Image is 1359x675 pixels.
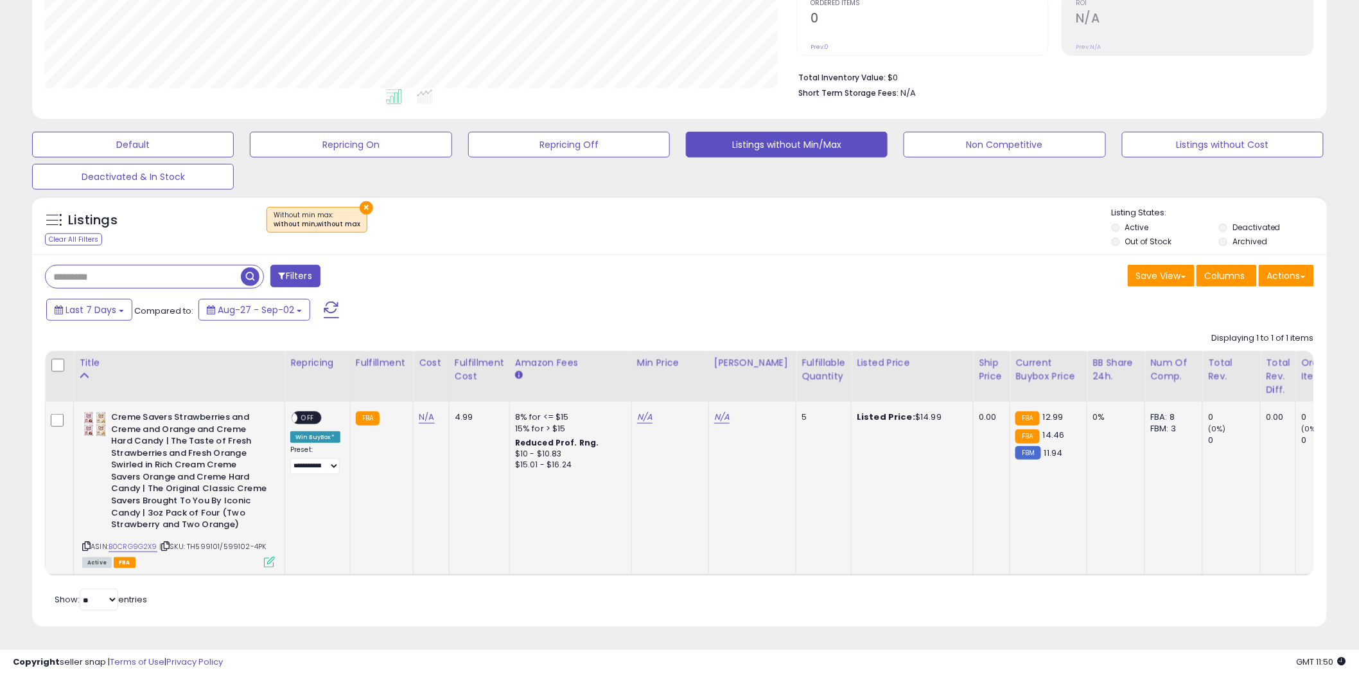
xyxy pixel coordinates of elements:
small: (0%) [1301,424,1319,434]
div: 0 [1301,435,1353,446]
span: 12.99 [1043,411,1064,423]
span: | SKU: TH599101/599102-4PK [159,541,266,552]
label: Out of Stock [1125,236,1172,247]
div: FBM: 3 [1150,423,1193,435]
div: 0 [1208,411,1260,423]
div: $15.01 - $16.24 [515,460,622,471]
div: Win BuyBox * [290,431,340,443]
div: $14.99 [857,411,963,423]
div: ASIN: [82,411,275,566]
div: Fulfillment [356,356,408,370]
div: 0% [1092,411,1135,423]
button: Aug-27 - Sep-02 [198,299,310,321]
div: Cost [419,356,444,370]
a: Terms of Use [110,656,164,668]
div: seller snap | | [13,656,223,669]
div: Ordered Items [1301,356,1348,383]
h2: 0 [811,11,1048,28]
button: Save View [1128,265,1195,287]
span: Without min max : [274,210,360,230]
div: [PERSON_NAME] [714,356,791,370]
span: Show: entries [55,593,147,606]
span: Columns [1205,269,1245,282]
h2: N/A [1076,11,1313,28]
div: Amazon Fees [515,356,626,370]
span: Compared to: [134,305,193,317]
a: Privacy Policy [166,656,223,668]
small: Prev: N/A [1076,43,1101,51]
button: Default [32,132,234,157]
div: Ship Price [979,356,1004,383]
div: 0 [1301,411,1353,423]
label: Active [1125,222,1149,233]
div: Current Buybox Price [1015,356,1082,383]
div: Total Rev. Diff. [1266,356,1290,397]
small: FBA [1015,411,1039,426]
b: Listed Price: [857,411,915,423]
small: FBA [1015,429,1039,444]
button: Columns [1197,265,1257,287]
a: N/A [637,411,653,424]
div: Num of Comp. [1150,356,1197,383]
div: 0.00 [1266,411,1286,423]
b: Short Term Storage Fees: [798,87,899,98]
b: Creme Savers Strawberries and Creme and Orange and Creme Hard Candy | The Taste of Fresh Strawber... [111,411,267,534]
li: $0 [798,69,1304,84]
h5: Listings [68,212,118,230]
strong: Copyright [13,656,60,668]
b: Total Inventory Value: [798,72,886,83]
div: Repricing [290,356,345,370]
span: Last 7 Days [66,303,116,316]
span: Aug-27 - Sep-02 [218,303,294,316]
div: without min,without max [274,220,360,229]
small: (0%) [1208,424,1226,434]
small: Amazon Fees. [515,370,523,381]
div: Fulfillable Quantity [802,356,846,383]
div: Preset: [290,446,340,474]
button: Non Competitive [904,132,1105,157]
button: Deactivated & In Stock [32,164,234,190]
span: OFF [297,413,318,424]
div: Clear All Filters [45,233,102,246]
small: FBA [356,411,380,426]
span: FBA [114,557,136,568]
button: Repricing On [250,132,452,157]
a: N/A [714,411,730,424]
div: 0.00 [979,411,1000,423]
button: Filters [270,265,320,287]
div: Total Rev. [1208,356,1255,383]
div: Title [79,356,279,370]
div: 4.99 [455,411,500,423]
button: Actions [1259,265,1314,287]
small: FBM [1015,446,1040,460]
span: 11.94 [1044,447,1063,459]
span: N/A [900,87,916,99]
button: Repricing Off [468,132,670,157]
b: Reduced Prof. Rng. [515,437,599,448]
small: Prev: 0 [811,43,829,51]
a: N/A [419,411,434,424]
div: 0 [1208,435,1260,446]
span: 2025-09-10 11:50 GMT [1297,656,1346,668]
button: × [360,201,373,215]
div: 15% for > $15 [515,423,622,435]
button: Listings without Cost [1122,132,1324,157]
img: 51KpVXD7XDL._SL40_.jpg [82,411,108,437]
div: 5 [802,411,841,423]
div: 8% for <= $15 [515,411,622,423]
div: FBA: 8 [1150,411,1193,423]
div: Min Price [637,356,703,370]
div: Fulfillment Cost [455,356,504,383]
div: Listed Price [857,356,968,370]
label: Archived [1232,236,1267,247]
div: BB Share 24h. [1092,356,1139,383]
span: 14.46 [1043,429,1065,441]
div: Displaying 1 to 1 of 1 items [1212,332,1314,345]
span: All listings currently available for purchase on Amazon [82,557,112,568]
button: Last 7 Days [46,299,132,321]
label: Deactivated [1232,222,1281,233]
a: B0CRG9G2X9 [109,541,157,552]
p: Listing States: [1112,207,1327,219]
button: Listings without Min/Max [686,132,888,157]
div: $10 - $10.83 [515,449,622,460]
